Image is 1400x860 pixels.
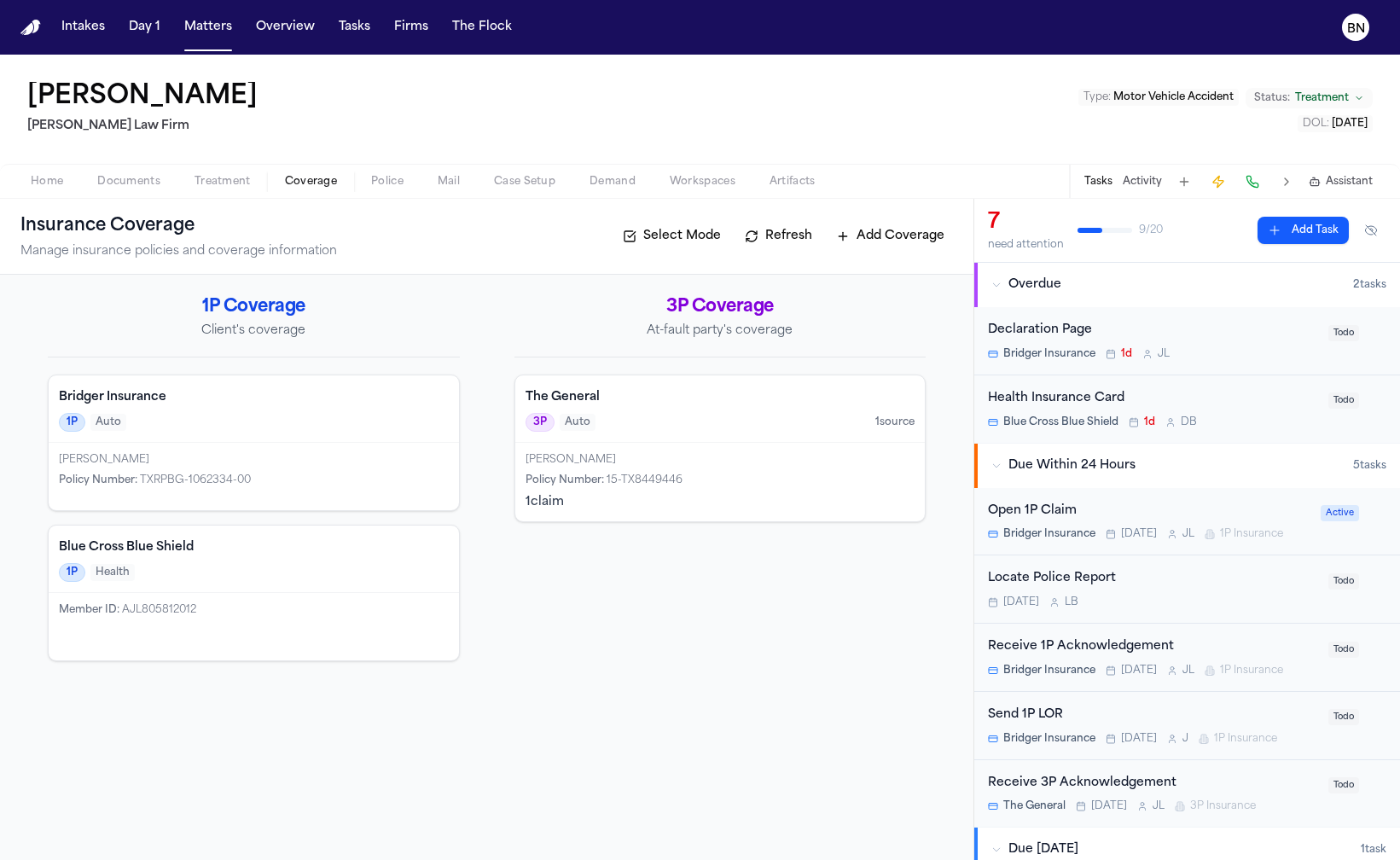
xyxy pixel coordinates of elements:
[445,12,519,43] button: The Flock
[526,453,915,467] div: [PERSON_NAME]
[59,453,449,467] div: [PERSON_NAME]
[1121,732,1157,746] span: [DATE]
[59,389,449,406] h4: Bridger Insurance
[1078,89,1239,106] button: Edit Type: Motor Vehicle Accident
[1361,843,1386,857] span: 1 task
[974,444,1400,488] button: Due Within 24 Hours5tasks
[590,175,636,189] span: Demand
[140,475,251,485] span: TXRPBG-1062334-00
[526,389,915,406] h4: The General
[1008,457,1136,474] span: Due Within 24 Hours
[1309,175,1373,189] button: Assistant
[48,295,460,319] h2: 1P Coverage
[1113,92,1234,102] span: Motor Vehicle Accident
[1008,276,1061,293] span: Overdue
[1172,170,1196,194] button: Add Task
[1123,175,1162,189] button: Activity
[59,539,449,556] h4: Blue Cross Blue Shield
[988,569,1318,589] div: Locate Police Report
[1347,23,1365,35] text: BN
[1353,459,1386,473] span: 5 task s
[1246,88,1373,108] button: Change status from Treatment
[974,375,1400,443] div: Open task: Health Insurance Card
[1298,115,1373,132] button: Edit DOL: 2025-08-11
[249,12,322,43] button: Overview
[1328,325,1359,341] span: Todo
[1181,415,1197,429] span: D B
[1084,175,1112,189] button: Tasks
[1214,732,1277,746] span: 1P Insurance
[1328,392,1359,409] span: Todo
[988,637,1318,657] div: Receive 1P Acknowledgement
[1328,777,1359,793] span: Todo
[387,12,435,43] button: Firms
[1153,799,1165,813] span: J L
[1328,709,1359,725] span: Todo
[122,605,196,615] span: AJL805812012
[1083,92,1111,102] span: Type :
[195,175,251,189] span: Treatment
[332,12,377,43] a: Tasks
[1065,596,1078,609] span: L B
[438,175,460,189] span: Mail
[59,475,137,485] span: Policy Number :
[1332,119,1368,129] span: [DATE]
[285,175,337,189] span: Coverage
[514,295,927,319] h2: 3P Coverage
[371,175,404,189] span: Police
[514,322,927,340] p: At-fault party's coverage
[20,20,41,36] img: Finch Logo
[1206,170,1230,194] button: Create Immediate Task
[1220,664,1283,677] span: 1P Insurance
[1182,664,1194,677] span: J L
[988,238,1064,252] div: need attention
[20,243,337,260] p: Manage insurance policies and coverage information
[974,760,1400,828] div: Open task: Receive 3P Acknowledgement
[122,12,167,43] a: Day 1
[1003,415,1118,429] span: Blue Cross Blue Shield
[974,307,1400,375] div: Open task: Declaration Page
[1158,347,1170,361] span: J L
[1328,573,1359,590] span: Todo
[97,175,160,189] span: Documents
[1121,664,1157,677] span: [DATE]
[607,475,683,485] span: 15-TX8449446
[560,414,595,431] span: Auto
[27,82,258,113] h1: [PERSON_NAME]
[48,322,460,340] p: Client's coverage
[974,692,1400,760] div: Open task: Send 1P LOR
[494,175,555,189] span: Case Setup
[1144,415,1155,429] span: 1d
[1190,799,1256,813] span: 3P Insurance
[55,12,112,43] button: Intakes
[526,475,604,485] span: Policy Number :
[1356,217,1386,244] button: Hide completed tasks (⌘⇧H)
[1139,224,1163,237] span: 9 / 20
[1003,732,1095,746] span: Bridger Insurance
[90,564,135,581] span: Health
[20,20,41,36] a: Home
[526,413,555,432] span: 3P
[875,415,915,429] span: 1 source
[1353,278,1386,292] span: 2 task s
[31,175,63,189] span: Home
[1003,347,1095,361] span: Bridger Insurance
[1303,119,1329,129] span: DOL :
[90,414,126,431] span: Auto
[177,12,239,43] button: Matters
[1121,527,1157,541] span: [DATE]
[614,223,729,250] button: Select Mode
[27,82,258,113] button: Edit matter name
[1003,596,1039,609] span: [DATE]
[670,175,735,189] span: Workspaces
[1182,732,1188,746] span: J
[988,209,1064,236] div: 7
[988,706,1318,725] div: Send 1P LOR
[974,488,1400,556] div: Open task: Open 1P Claim
[828,223,953,250] button: Add Coverage
[736,223,821,250] button: Refresh
[770,175,816,189] span: Artifacts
